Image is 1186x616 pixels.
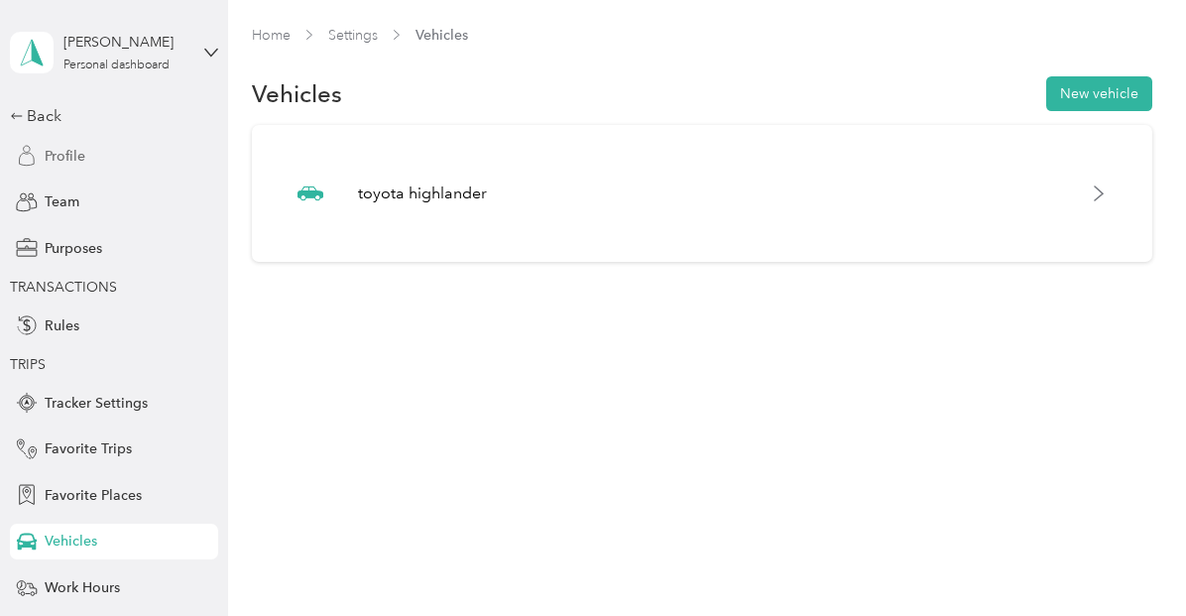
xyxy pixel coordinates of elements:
[63,32,187,53] div: [PERSON_NAME]
[252,27,291,44] a: Home
[45,393,148,414] span: Tracker Settings
[415,25,468,46] span: Vehicles
[358,182,487,205] p: toyota highlander
[328,27,378,44] a: Settings
[45,531,97,552] span: Vehicles
[252,83,342,104] h1: Vehicles
[10,356,46,373] span: TRIPS
[63,60,170,71] div: Personal dashboard
[45,191,79,212] span: Team
[297,181,323,206] img: Sedan
[45,238,102,259] span: Purposes
[45,146,85,167] span: Profile
[10,104,208,128] div: Back
[10,279,117,296] span: TRANSACTIONS
[45,315,79,336] span: Rules
[1075,505,1186,616] iframe: Everlance-gr Chat Button Frame
[45,577,120,598] span: Work Hours
[1046,76,1152,111] button: New vehicle
[45,438,132,459] span: Favorite Trips
[45,485,142,506] span: Favorite Places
